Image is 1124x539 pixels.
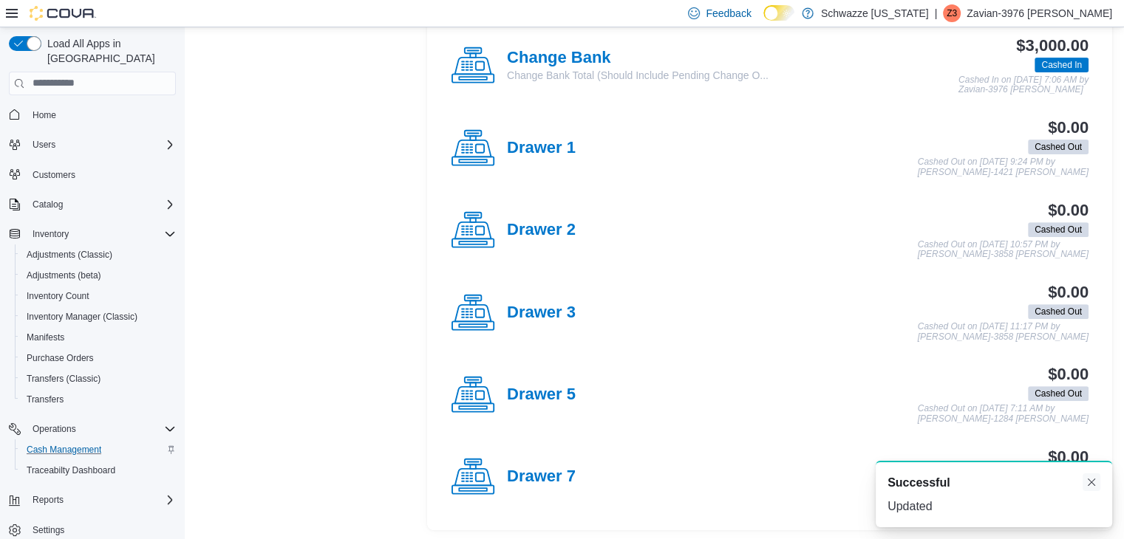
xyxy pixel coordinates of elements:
p: Cashed Out on [DATE] 7:11 AM by [PERSON_NAME]-1284 [PERSON_NAME] [918,404,1089,424]
span: Operations [27,420,176,438]
span: Home [27,106,176,124]
button: Inventory Manager (Classic) [15,306,182,327]
span: Cash Management [27,444,101,456]
button: Manifests [15,327,182,348]
h3: $0.00 [1048,448,1089,466]
span: Customers [33,169,75,181]
h3: $0.00 [1048,284,1089,301]
div: Zavian-3976 McCarty [943,4,961,22]
button: Catalog [3,194,182,215]
span: Traceabilty Dashboard [21,461,176,479]
button: Adjustments (beta) [15,265,182,286]
span: Transfers [27,394,64,405]
button: Users [27,136,61,154]
p: Schwazze [US_STATE] [821,4,929,22]
button: Transfers [15,389,182,410]
a: Purchase Orders [21,349,100,367]
h4: Drawer 5 [507,385,576,405]
button: Inventory [3,224,182,244]
button: Home [3,104,182,126]
span: Adjustments (Classic) [27,249,112,261]
span: Operations [33,423,76,435]
span: Successful [888,474,950,492]
span: Settings [33,524,64,536]
button: Traceabilty Dashboard [15,460,182,481]
button: Transfers (Classic) [15,368,182,389]
p: Cashed Out on [DATE] 9:24 PM by [PERSON_NAME]-1421 [PERSON_NAME] [918,157,1089,177]
span: Load All Apps in [GEOGRAPHIC_DATA] [41,36,176,66]
span: Cashed Out [1035,140,1082,154]
h3: $0.00 [1048,202,1089,219]
span: Adjustments (beta) [27,269,101,281]
a: Traceabilty Dashboard [21,461,121,479]
span: Inventory Manager (Classic) [21,308,176,326]
span: Home [33,109,56,121]
input: Dark Mode [763,5,794,21]
a: Manifests [21,329,70,346]
button: Purchase Orders [15,348,182,368]
button: Dismiss toast [1083,473,1100,491]
span: Customers [27,165,176,184]
span: Cashed In [1035,58,1089,72]
span: Reports [27,491,176,509]
h4: Drawer 2 [507,221,576,240]
a: Transfers (Classic) [21,370,106,388]
span: Transfers [21,391,176,408]
img: Cova [30,6,96,21]
button: Operations [27,420,82,438]
button: Cash Management [15,439,182,460]
span: Inventory Count [21,287,176,305]
button: Inventory Count [15,286,182,306]
span: Cashed Out [1035,387,1082,400]
span: Traceabilty Dashboard [27,464,115,476]
p: Cashed Out on [DATE] 11:17 PM by [PERSON_NAME]-3858 [PERSON_NAME] [918,322,1089,342]
h4: Drawer 7 [507,467,576,487]
h3: $3,000.00 [1016,37,1089,55]
a: Transfers [21,391,69,408]
span: Cashed Out [1028,386,1089,401]
h3: $0.00 [1048,119,1089,137]
span: Inventory [27,225,176,243]
span: Cashed Out [1028,140,1089,154]
span: Adjustments (Classic) [21,246,176,264]
button: Customers [3,164,182,185]
span: Cash Management [21,441,176,459]
span: Z3 [947,4,957,22]
h4: Drawer 3 [507,303,576,323]
span: Cashed In [1041,58,1082,72]
div: Notification [888,474,1100,492]
p: | [935,4,938,22]
a: Customers [27,166,81,184]
button: Catalog [27,196,69,213]
a: Settings [27,521,70,539]
span: Purchase Orders [27,352,94,364]
a: Adjustments (beta) [21,267,107,284]
button: Reports [3,490,182,510]
p: Change Bank Total (Should Include Pending Change O... [507,68,769,83]
span: Inventory Count [27,290,89,302]
button: Inventory [27,225,75,243]
button: Reports [27,491,69,509]
span: Cashed Out [1028,304,1089,319]
button: Users [3,134,182,155]
a: Home [27,106,62,124]
span: Users [33,139,55,151]
a: Adjustments (Classic) [21,246,118,264]
span: Settings [27,521,176,539]
span: Cashed Out [1028,222,1089,237]
button: Operations [3,419,182,439]
span: Reports [33,494,64,506]
h4: Drawer 1 [507,139,576,158]
span: Adjustments (beta) [21,267,176,284]
span: Cashed Out [1035,223,1082,236]
span: Inventory Manager (Classic) [27,311,137,323]
span: Cashed Out [1035,305,1082,318]
h4: Change Bank [507,49,769,68]
span: Catalog [33,199,63,210]
a: Cash Management [21,441,107,459]
span: Users [27,136,176,154]
span: Manifests [27,332,64,343]
span: Inventory [33,228,69,240]
button: Adjustments (Classic) [15,244,182,265]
